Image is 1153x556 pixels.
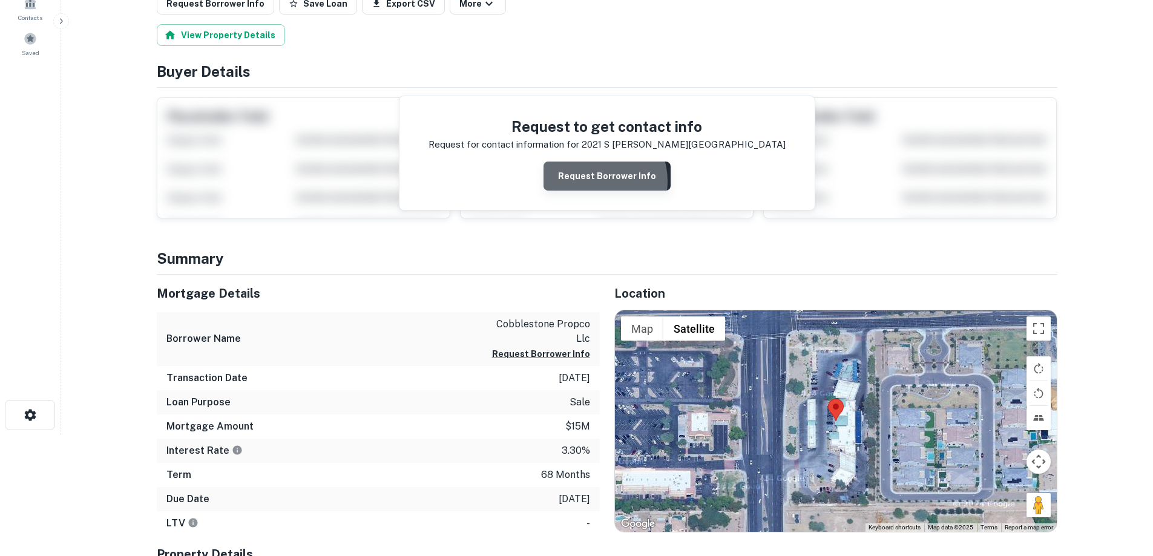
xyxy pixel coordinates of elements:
p: 3.30% [562,443,590,458]
button: Keyboard shortcuts [869,523,921,532]
a: Open this area in Google Maps (opens a new window) [618,516,658,532]
img: Google [618,516,658,532]
p: $15m [565,419,590,434]
h6: LTV [166,516,199,531]
button: Show satellite imagery [663,316,725,341]
p: [DATE] [559,371,590,385]
h6: Term [166,468,191,482]
h6: Due Date [166,492,209,506]
h4: Summary [157,247,1057,269]
button: Show street map [621,316,663,341]
h4: Buyer Details [157,61,1057,82]
h6: Loan Purpose [166,395,231,410]
button: Request Borrower Info [492,347,590,361]
button: View Property Details [157,24,285,46]
button: Tilt map [1027,406,1051,430]
p: [DATE] [559,492,590,506]
h6: Interest Rate [166,443,243,458]
button: Map camera controls [1027,450,1051,474]
p: - [586,516,590,531]
button: Drag Pegman onto the map to open Street View [1027,493,1051,517]
p: Request for contact information for [429,137,579,152]
span: Saved [22,48,39,57]
button: Toggle fullscreen view [1027,316,1051,341]
span: Contacts [18,13,42,22]
h6: Borrower Name [166,332,241,346]
h5: Mortgage Details [157,284,600,303]
svg: The interest rates displayed on the website are for informational purposes only and may be report... [232,445,243,456]
h6: Transaction Date [166,371,248,385]
svg: LTVs displayed on the website are for informational purposes only and may be reported incorrectly... [188,517,199,528]
a: Terms (opens in new tab) [981,524,997,531]
a: Report a map error [1005,524,1053,531]
p: 2021 s [PERSON_NAME][GEOGRAPHIC_DATA] [582,137,786,152]
h6: Mortgage Amount [166,419,254,434]
span: Map data ©2025 [928,524,973,531]
iframe: Chat Widget [1092,459,1153,517]
button: Request Borrower Info [544,162,671,191]
p: cobblestone propco llc [481,317,590,346]
button: Rotate map clockwise [1027,356,1051,381]
button: Rotate map counterclockwise [1027,381,1051,405]
h4: Request to get contact info [429,116,786,137]
p: sale [570,395,590,410]
h5: Location [614,284,1057,303]
p: 68 months [541,468,590,482]
a: Saved [4,27,57,60]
